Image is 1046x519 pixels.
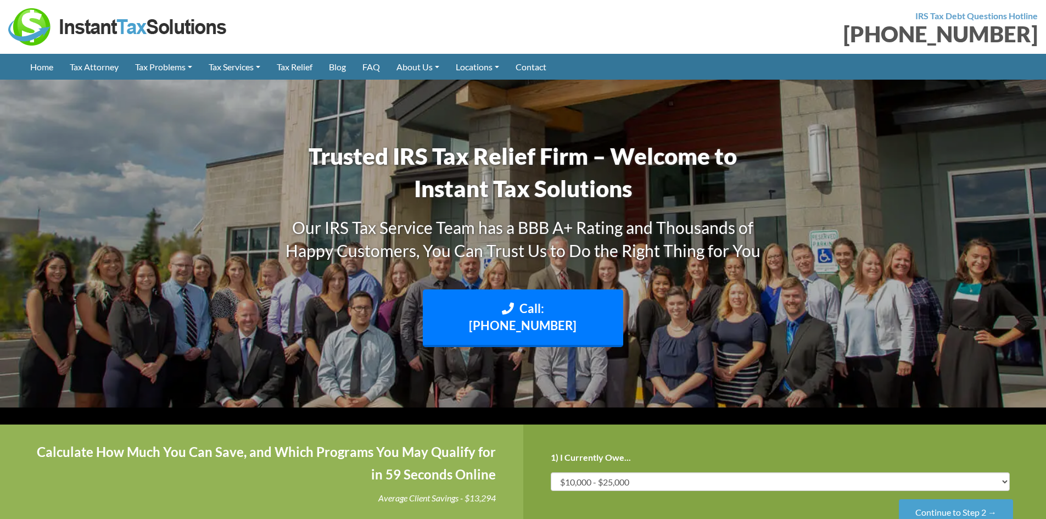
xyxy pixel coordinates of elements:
[200,54,269,80] a: Tax Services
[269,54,321,80] a: Tax Relief
[8,20,228,31] a: Instant Tax Solutions Logo
[8,8,228,46] img: Instant Tax Solutions Logo
[61,54,127,80] a: Tax Attorney
[27,441,496,486] h4: Calculate How Much You Can Save, and Which Programs You May Qualify for in 59 Seconds Online
[378,493,496,503] i: Average Client Savings - $13,294
[551,452,631,464] label: 1) I Currently Owe...
[271,140,776,205] h1: Trusted IRS Tax Relief Firm – Welcome to Instant Tax Solutions
[423,289,624,348] a: Call: [PHONE_NUMBER]
[388,54,448,80] a: About Us
[507,54,555,80] a: Contact
[271,216,776,262] h3: Our IRS Tax Service Team has a BBB A+ Rating and Thousands of Happy Customers, You Can Trust Us t...
[915,10,1038,21] strong: IRS Tax Debt Questions Hotline
[321,54,354,80] a: Blog
[354,54,388,80] a: FAQ
[448,54,507,80] a: Locations
[22,54,61,80] a: Home
[532,23,1038,45] div: [PHONE_NUMBER]
[127,54,200,80] a: Tax Problems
